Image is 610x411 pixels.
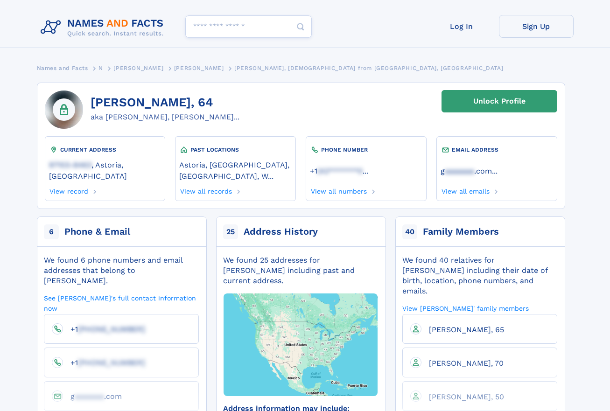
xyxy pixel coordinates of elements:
div: EMAIL ADDRESS [441,145,553,154]
span: aaaaaaa [445,167,474,175]
div: We found 25 addresses for [PERSON_NAME] including past and current address. [223,255,378,286]
div: We found 6 phone numbers and email addresses that belong to [PERSON_NAME]. [44,255,199,286]
div: Family Members [423,225,499,238]
span: 6 [44,224,59,239]
img: Logo Names and Facts [37,15,171,40]
span: [PHONE_NUMBER] [78,325,145,334]
span: [PERSON_NAME], 70 [429,359,504,368]
a: Names and Facts [37,62,88,74]
a: +1[PHONE_NUMBER] [63,358,145,367]
a: ... [310,167,422,175]
a: [PERSON_NAME], 50 [421,392,504,401]
a: gaaaaaaa.com [441,166,492,175]
a: Sign Up [499,15,574,38]
span: [PERSON_NAME], [DEMOGRAPHIC_DATA] from [GEOGRAPHIC_DATA], [GEOGRAPHIC_DATA] [234,65,503,71]
span: 25 [223,224,238,239]
div: Unlock Profile [473,91,526,112]
span: 97103-8463 [49,160,91,169]
input: search input [185,15,312,38]
div: PHONE NUMBER [310,145,422,154]
a: [PERSON_NAME], 65 [421,325,504,334]
div: Phone & Email [64,225,130,238]
span: 40 [402,224,417,239]
button: Search Button [289,15,312,38]
div: PAST LOCATIONS [179,145,291,154]
a: View all emails [441,185,490,195]
a: Log In [424,15,499,38]
a: ... [441,167,553,175]
span: [PERSON_NAME] [113,65,163,71]
a: [PERSON_NAME] [174,62,224,74]
div: We found 40 relatives for [PERSON_NAME] including their date of birth, location, phone numbers, a... [402,255,557,296]
a: View all numbers [310,185,367,195]
div: , [179,154,291,185]
h1: [PERSON_NAME], 64 [91,96,239,110]
a: View [PERSON_NAME]' family members [402,304,529,313]
a: Unlock Profile [442,90,557,112]
span: N [98,65,103,71]
span: [PHONE_NUMBER] [78,358,145,367]
a: 97103-8463, Astoria, [GEOGRAPHIC_DATA] [49,160,161,181]
a: gaaaaaaa.com [63,391,122,400]
a: [GEOGRAPHIC_DATA], W... [179,171,273,181]
span: [PERSON_NAME] [174,65,224,71]
a: View record [49,185,89,195]
a: N [98,62,103,74]
div: CURRENT ADDRESS [49,145,161,154]
span: aaaaaaa [75,392,104,401]
a: +1[PHONE_NUMBER] [63,324,145,333]
span: [PERSON_NAME], 50 [429,392,504,401]
a: Astoria, [GEOGRAPHIC_DATA] [179,160,287,169]
span: [PERSON_NAME], 65 [429,325,504,334]
div: aka [PERSON_NAME], [PERSON_NAME]... [91,111,239,123]
a: [PERSON_NAME], 70 [421,358,504,367]
a: [PERSON_NAME] [113,62,163,74]
div: Address History [244,225,318,238]
a: See [PERSON_NAME]'s full contact information now [44,293,199,313]
a: View all records [179,185,232,195]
